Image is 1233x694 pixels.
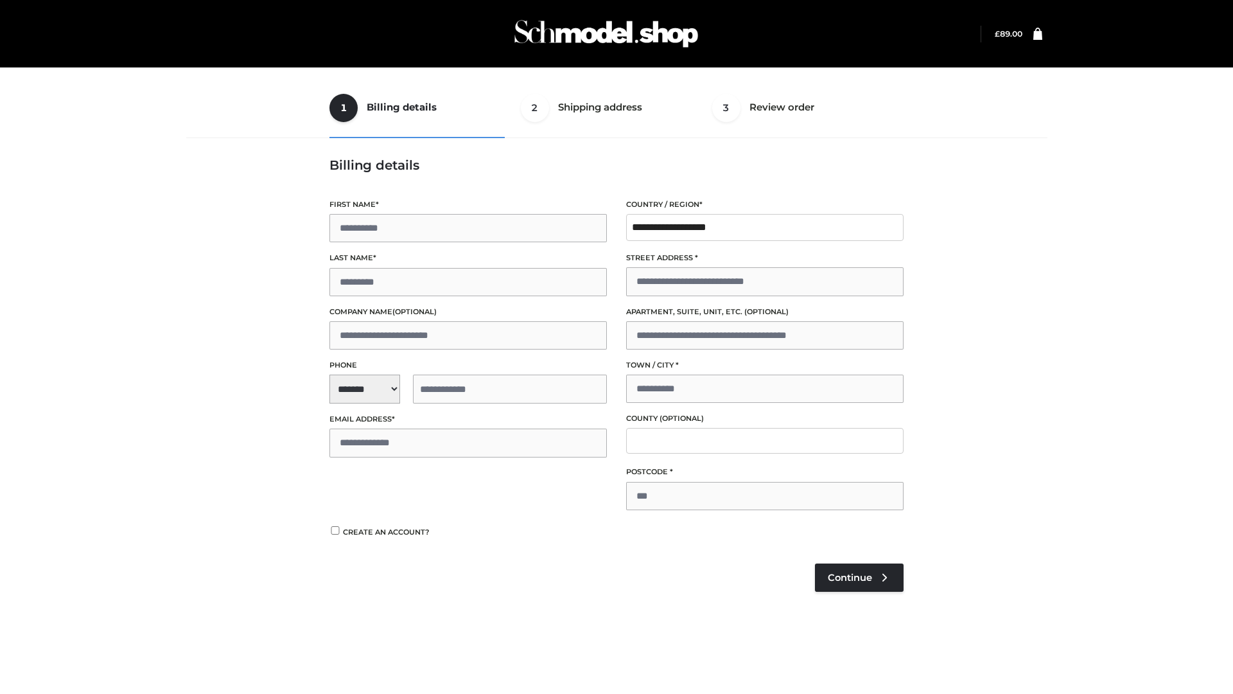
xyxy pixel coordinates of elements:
[329,413,607,425] label: Email address
[815,564,904,592] a: Continue
[995,29,1022,39] bdi: 89.00
[510,8,703,59] img: Schmodel Admin 964
[626,466,904,478] label: Postcode
[626,199,904,211] label: Country / Region
[329,199,607,211] label: First name
[329,526,341,535] input: Create an account?
[660,414,704,423] span: (optional)
[329,306,607,318] label: Company name
[626,306,904,318] label: Apartment, suite, unit, etc.
[744,307,789,316] span: (optional)
[343,528,430,537] span: Create an account?
[626,359,904,371] label: Town / City
[995,29,1022,39] a: £89.00
[392,307,437,316] span: (optional)
[329,157,904,173] h3: Billing details
[626,252,904,264] label: Street address
[626,413,904,425] label: County
[329,252,607,264] label: Last name
[995,29,1000,39] span: £
[329,359,607,371] label: Phone
[828,572,872,583] span: Continue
